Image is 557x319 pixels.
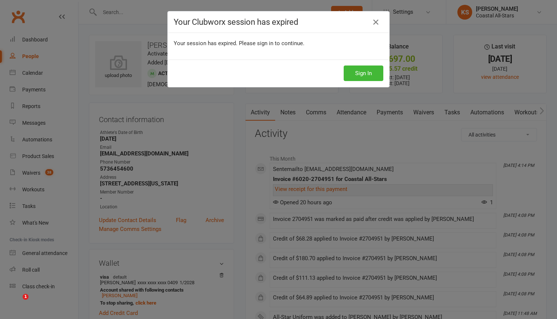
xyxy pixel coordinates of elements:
iframe: Intercom live chat [7,294,25,312]
button: Sign In [344,66,383,81]
a: Close [370,16,382,28]
span: 1 [23,294,29,300]
h4: Your Clubworx session has expired [174,17,383,27]
span: Your session has expired. Please sign in to continue. [174,40,304,47]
